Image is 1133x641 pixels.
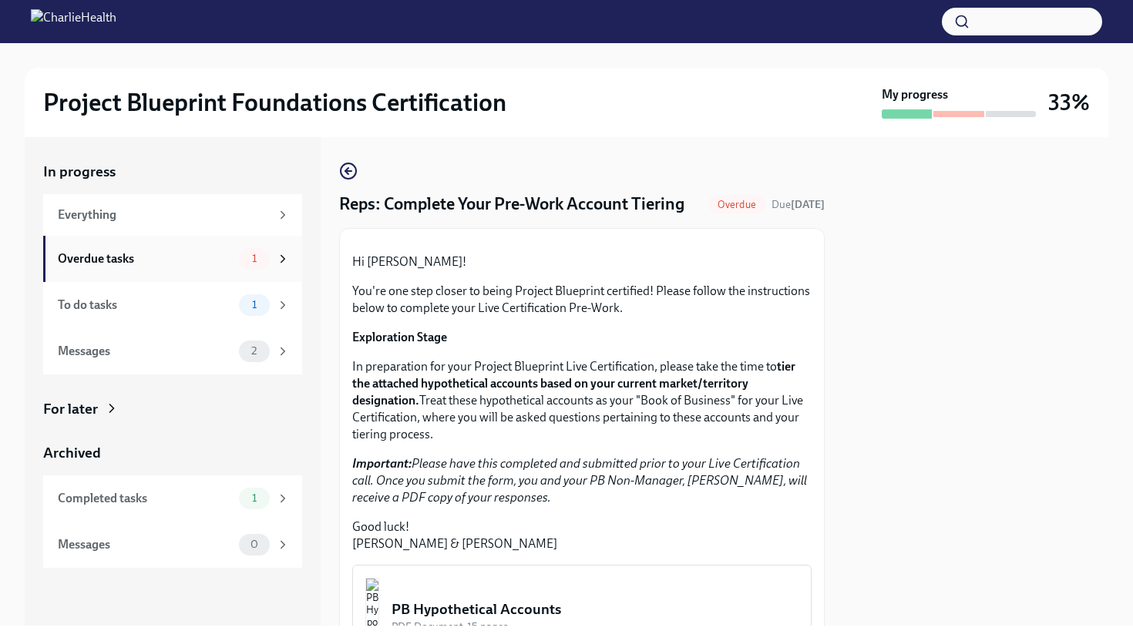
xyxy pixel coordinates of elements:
[43,162,302,182] a: In progress
[708,199,765,210] span: Overdue
[242,345,266,357] span: 2
[43,399,302,419] a: For later
[352,456,412,471] strong: Important:
[58,250,233,267] div: Overdue tasks
[772,198,825,211] span: Due
[352,283,812,317] p: You're one step closer to being Project Blueprint certified! Please follow the instructions below...
[352,253,812,270] p: Hi [PERSON_NAME]!
[772,197,825,212] span: September 8th, 2025 11:00
[882,86,948,103] strong: My progress
[43,87,506,118] h2: Project Blueprint Foundations Certification
[43,443,302,463] a: Archived
[43,194,302,236] a: Everything
[43,282,302,328] a: To do tasks1
[43,522,302,568] a: Messages0
[243,253,266,264] span: 1
[243,299,266,310] span: 1
[43,399,98,419] div: For later
[339,193,684,216] h4: Reps: Complete Your Pre-Work Account Tiering
[392,619,798,634] div: PDF Document • 15 pages
[1048,89,1090,116] h3: 33%
[58,343,233,360] div: Messages
[392,599,798,619] div: PB Hypothetical Accounts
[352,330,447,344] strong: Exploration Stage
[43,475,302,522] a: Completed tasks1
[58,206,270,223] div: Everything
[243,492,266,504] span: 1
[241,539,267,550] span: 0
[352,456,807,505] em: Please have this completed and submitted prior to your Live Certification call. Once you submit t...
[58,536,233,553] div: Messages
[31,9,116,34] img: CharlieHealth
[352,519,812,552] p: Good luck! [PERSON_NAME] & [PERSON_NAME]
[58,297,233,314] div: To do tasks
[43,236,302,282] a: Overdue tasks1
[43,328,302,374] a: Messages2
[352,359,795,408] strong: tier the attached hypothetical accounts based on your current market/territory designation.
[352,358,812,443] p: In preparation for your Project Blueprint Live Certification, please take the time to Treat these...
[791,198,825,211] strong: [DATE]
[58,490,233,507] div: Completed tasks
